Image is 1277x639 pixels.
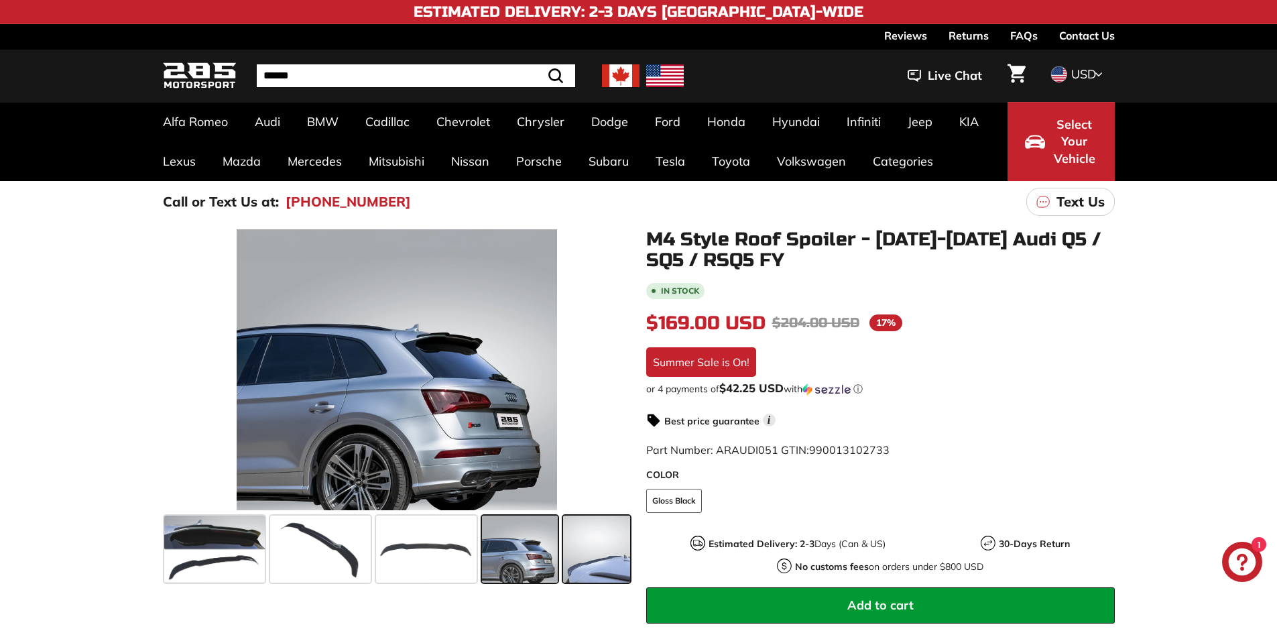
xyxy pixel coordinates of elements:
a: Honda [694,102,759,141]
img: Logo_285_Motorsport_areodynamics_components [163,60,237,92]
strong: No customs fees [795,561,869,573]
a: BMW [294,102,352,141]
a: Mitsubishi [355,141,438,181]
a: Contact Us [1059,24,1115,47]
a: Reviews [884,24,927,47]
span: Live Chat [928,67,982,84]
p: Text Us [1056,192,1105,212]
inbox-online-store-chat: Shopify online store chat [1218,542,1266,585]
button: Select Your Vehicle [1008,102,1115,181]
a: Cart [999,53,1034,99]
a: Lexus [149,141,209,181]
h1: M4 Style Roof Spoiler - [DATE]-[DATE] Audi Q5 / SQ5 / RSQ5 FY [646,229,1115,271]
p: Call or Text Us at: [163,192,279,212]
a: FAQs [1010,24,1038,47]
a: Ford [642,102,694,141]
a: Alfa Romeo [149,102,241,141]
p: on orders under $800 USD [795,560,983,574]
label: COLOR [646,468,1115,482]
p: Days (Can & US) [709,537,886,551]
a: Categories [859,141,947,181]
a: Mercedes [274,141,355,181]
span: $204.00 USD [772,314,859,331]
span: 17% [869,314,902,331]
a: Text Us [1026,188,1115,216]
span: i [763,414,776,426]
span: 990013102733 [809,443,890,457]
a: Subaru [575,141,642,181]
button: Live Chat [890,59,999,93]
a: [PHONE_NUMBER] [286,192,411,212]
a: Nissan [438,141,503,181]
a: Audi [241,102,294,141]
a: Porsche [503,141,575,181]
a: Tesla [642,141,698,181]
strong: Best price guarantee [664,415,759,427]
input: Search [257,64,575,87]
img: Sezzle [802,384,851,396]
b: In stock [661,287,699,295]
a: Volkswagen [764,141,859,181]
h4: Estimated Delivery: 2-3 Days [GEOGRAPHIC_DATA]-Wide [414,4,863,20]
button: Add to cart [646,587,1115,624]
span: $42.25 USD [719,381,784,395]
div: or 4 payments of with [646,382,1115,396]
a: Mazda [209,141,274,181]
span: Part Number: ARAUDI051 GTIN: [646,443,890,457]
a: KIA [946,102,992,141]
a: Dodge [578,102,642,141]
div: Summer Sale is On! [646,347,756,377]
div: or 4 payments of$42.25 USDwithSezzle Click to learn more about Sezzle [646,382,1115,396]
span: $169.00 USD [646,312,766,335]
a: Infiniti [833,102,894,141]
strong: 30-Days Return [999,538,1070,550]
span: USD [1071,66,1096,82]
a: Returns [949,24,989,47]
a: Toyota [698,141,764,181]
a: Chrysler [503,102,578,141]
strong: Estimated Delivery: 2-3 [709,538,814,550]
span: Select Your Vehicle [1052,116,1097,168]
span: Add to cart [847,597,914,613]
a: Jeep [894,102,946,141]
a: Hyundai [759,102,833,141]
a: Chevrolet [423,102,503,141]
a: Cadillac [352,102,423,141]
